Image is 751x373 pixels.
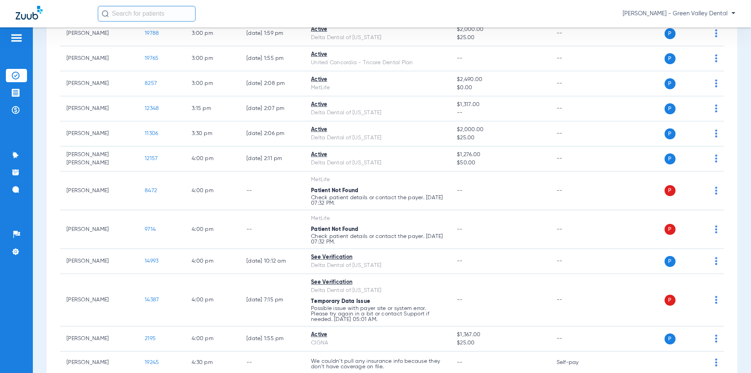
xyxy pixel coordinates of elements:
img: hamburger-icon [10,33,23,43]
div: MetLife [311,84,444,92]
td: [DATE] 2:06 PM [240,121,305,146]
div: Delta Dental of [US_STATE] [311,261,444,270]
div: Active [311,25,444,34]
span: P [665,333,676,344]
td: 3:00 PM [185,46,240,71]
div: Delta Dental of [US_STATE] [311,109,444,117]
span: $1,276.00 [457,151,544,159]
span: 8472 [145,188,157,193]
p: Check patient details or contact the payer. [DATE] 07:32 PM. [311,234,444,245]
span: 14387 [145,297,159,303]
td: [DATE] 2:07 PM [240,96,305,121]
span: Temporary Data Issue [311,299,370,304]
span: 11306 [145,131,158,136]
div: Delta Dental of [US_STATE] [311,134,444,142]
span: 12348 [145,106,159,111]
td: [PERSON_NAME] [60,210,138,249]
td: [PERSON_NAME] [60,274,138,326]
span: 9714 [145,227,156,232]
td: -- [240,171,305,210]
div: MetLife [311,214,444,223]
td: [PERSON_NAME] [60,46,138,71]
span: 8257 [145,81,157,86]
div: Active [311,101,444,109]
span: $2,000.00 [457,25,544,34]
td: 4:00 PM [185,274,240,326]
div: Delta Dental of [US_STATE] [311,159,444,167]
span: $0.00 [457,84,544,92]
span: P [665,128,676,139]
td: 3:15 PM [185,96,240,121]
span: P [665,53,676,64]
td: [PERSON_NAME] [60,249,138,274]
span: P [665,103,676,114]
span: -- [457,227,463,232]
td: [PERSON_NAME] [60,171,138,210]
div: Active [311,331,444,339]
td: 4:00 PM [185,210,240,249]
td: -- [550,171,603,210]
img: group-dot-blue.svg [715,54,717,62]
p: Possible issue with payer site or system error. Please try again in a bit or contact Support if n... [311,306,444,322]
div: United Concordia - Tricare Dental Plan [311,59,444,67]
td: [DATE] 2:08 PM [240,71,305,96]
span: 19245 [145,360,159,365]
span: P [665,224,676,235]
div: See Verification [311,278,444,287]
td: -- [550,121,603,146]
span: $1,317.00 [457,101,544,109]
img: group-dot-blue.svg [715,225,717,233]
td: 4:00 PM [185,171,240,210]
div: See Verification [311,253,444,261]
td: [PERSON_NAME] [60,71,138,96]
span: P [665,256,676,267]
span: P [665,295,676,306]
div: Delta Dental of [US_STATE] [311,287,444,295]
td: -- [550,274,603,326]
span: Patient Not Found [311,188,358,193]
div: Active [311,76,444,84]
span: 14993 [145,258,158,264]
p: We couldn’t pull any insurance info because they don’t have coverage on file. [311,359,444,369]
td: -- [550,326,603,351]
span: P [665,78,676,89]
img: group-dot-blue.svg [715,105,717,112]
td: -- [550,71,603,96]
td: 3:30 PM [185,121,240,146]
span: $25.00 [457,34,544,42]
td: [PERSON_NAME] [PERSON_NAME] [60,146,138,171]
span: -- [457,360,463,365]
td: [PERSON_NAME] [60,96,138,121]
span: Patient Not Found [311,227,358,232]
td: -- [550,96,603,121]
div: Active [311,50,444,59]
td: [DATE] 1:55 PM [240,46,305,71]
td: [PERSON_NAME] [60,21,138,46]
td: 3:00 PM [185,71,240,96]
span: $25.00 [457,134,544,142]
td: -- [550,249,603,274]
td: [PERSON_NAME] [60,326,138,351]
div: MetLife [311,176,444,184]
div: Active [311,126,444,134]
td: 3:00 PM [185,21,240,46]
td: 4:00 PM [185,249,240,274]
td: [DATE] 7:15 PM [240,274,305,326]
span: 12157 [145,156,158,161]
span: -- [457,109,544,117]
td: -- [240,210,305,249]
p: Check patient details or contact the payer. [DATE] 07:32 PM. [311,195,444,206]
div: Delta Dental of [US_STATE] [311,34,444,42]
span: -- [457,188,463,193]
span: -- [457,258,463,264]
img: group-dot-blue.svg [715,187,717,195]
span: 2195 [145,336,156,341]
td: [DATE] 1:59 PM [240,21,305,46]
span: $2,000.00 [457,126,544,134]
img: Zuub Logo [16,6,43,20]
img: group-dot-blue.svg [715,257,717,265]
td: -- [550,146,603,171]
span: P [665,185,676,196]
span: -- [457,56,463,61]
td: [DATE] 1:55 PM [240,326,305,351]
